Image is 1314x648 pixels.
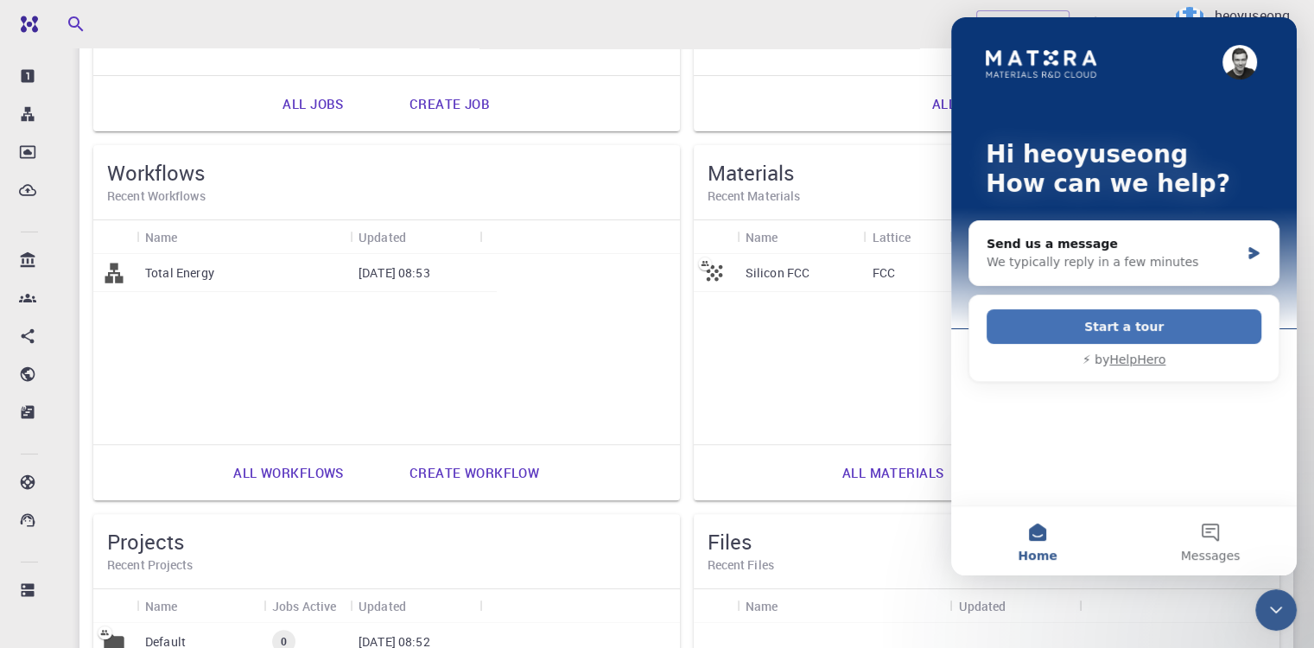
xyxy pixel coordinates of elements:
[107,159,666,187] h5: Workflows
[390,452,558,493] a: Create workflow
[145,589,178,623] div: Name
[14,16,38,33] img: logo
[1255,589,1297,631] iframe: Intercom live chat
[708,556,1266,575] h6: Recent Files
[107,187,666,206] h6: Recent Workflows
[737,589,950,623] div: Name
[863,220,949,254] div: Lattice
[145,220,178,254] div: Name
[390,83,509,124] a: Create job
[746,220,778,254] div: Name
[263,589,350,623] div: Jobs Active
[737,220,864,254] div: Name
[145,264,214,282] p: Total Energy
[1006,592,1033,619] button: Sort
[694,589,737,623] div: Icon
[359,264,430,282] p: [DATE] 08:53
[708,187,1266,206] h6: Recent Materials
[1214,5,1290,26] p: heoyuseong
[178,223,206,251] button: Sort
[136,220,350,254] div: Name
[136,589,263,623] div: Name
[263,83,362,124] a: All jobs
[272,589,337,623] div: Jobs Active
[107,556,666,575] h6: Recent Projects
[694,220,737,254] div: Icon
[746,264,810,282] p: Silicon FCC
[406,592,434,619] button: Sort
[913,83,1060,124] a: All properties
[107,528,666,556] h5: Projects
[350,589,479,623] div: Updated
[406,223,434,251] button: Sort
[949,589,1079,623] div: Updated
[911,223,938,251] button: Sort
[958,589,1006,623] div: Updated
[214,452,363,493] a: All workflows
[872,220,911,254] div: Lattice
[823,452,963,493] a: All materials
[746,589,778,623] div: Name
[350,220,479,254] div: Updated
[872,264,894,282] p: FCC
[359,220,406,254] div: Updated
[708,159,1266,187] h5: Materials
[93,589,136,623] div: Icon
[778,223,805,251] button: Sort
[778,592,805,619] button: Sort
[951,17,1297,575] iframe: Intercom live chat
[976,10,1070,38] a: Upgrade
[178,592,206,619] button: Sort
[359,589,406,623] div: Updated
[1172,7,1207,41] img: heoyuseong
[708,528,1266,556] h5: Files
[93,220,136,254] div: Icon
